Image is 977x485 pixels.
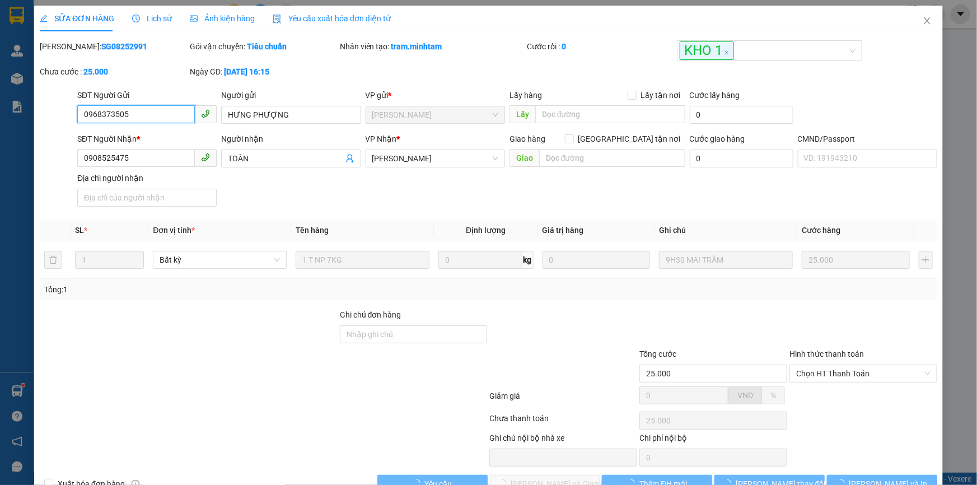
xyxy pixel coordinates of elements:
[340,325,488,343] input: Ghi chú đơn hàng
[340,310,401,319] label: Ghi chú đơn hàng
[391,42,442,51] b: tram.minhtam
[345,154,354,163] span: user-add
[680,41,734,60] span: KHO 1
[466,226,506,235] span: Định lượng
[923,16,932,25] span: close
[535,105,685,123] input: Dọc đường
[160,251,280,268] span: Bất kỳ
[40,15,48,22] span: edit
[509,149,539,167] span: Giao
[75,226,84,235] span: SL
[44,283,377,296] div: Tổng: 1
[132,15,140,22] span: clock-circle
[659,251,793,269] input: Ghi Chú
[911,6,943,37] button: Close
[543,226,584,235] span: Giá trị hàng
[802,251,910,269] input: 0
[40,40,188,53] div: [PERSON_NAME]:
[273,14,391,23] span: Yêu cầu xuất hóa đơn điện tử
[83,67,108,76] b: 25.000
[789,349,864,358] label: Hình thức thanh toán
[802,226,840,235] span: Cước hàng
[798,133,937,145] div: CMND/Passport
[366,89,505,101] div: VP gửi
[690,106,793,124] input: Cước lấy hàng
[637,89,685,101] span: Lấy tận nơi
[690,150,793,167] input: Cước giao hàng
[509,91,542,100] span: Lấy hàng
[574,133,685,145] span: [GEOGRAPHIC_DATA] tận nơi
[639,349,676,358] span: Tổng cước
[527,40,675,53] div: Cước rồi :
[522,251,534,269] span: kg
[372,150,498,167] span: Ngã Tư Huyện
[543,251,651,269] input: 0
[190,15,198,22] span: picture
[796,365,931,382] span: Chọn HT Thanh Toán
[201,109,210,118] span: phone
[132,14,172,23] span: Lịch sử
[366,134,397,143] span: VP Nhận
[562,42,566,51] b: 0
[372,106,498,123] span: Hồ Chí Minh
[340,40,525,53] div: Nhân viên tạo:
[153,226,195,235] span: Đơn vị tính
[770,391,776,400] span: %
[655,220,797,241] th: Ghi chú
[77,133,217,145] div: SĐT Người Nhận
[919,251,933,269] button: plus
[539,149,685,167] input: Dọc đường
[737,391,753,400] span: VND
[489,390,639,409] div: Giảm giá
[77,89,217,101] div: SĐT Người Gửi
[690,91,740,100] label: Cước lấy hàng
[489,432,637,449] div: Ghi chú nội bộ nhà xe
[77,172,217,184] div: Địa chỉ người nhận
[77,189,217,207] input: Địa chỉ của người nhận
[489,412,639,432] div: Chưa thanh toán
[201,153,210,162] span: phone
[190,40,338,53] div: Gói vận chuyển:
[639,432,787,449] div: Chi phí nội bộ
[296,226,329,235] span: Tên hàng
[40,14,114,23] span: SỬA ĐƠN HÀNG
[190,14,255,23] span: Ảnh kiện hàng
[101,42,147,51] b: SG08252991
[273,15,282,24] img: icon
[40,66,188,78] div: Chưa cước :
[190,66,338,78] div: Ngày GD:
[296,251,429,269] input: VD: Bàn, Ghế
[221,89,361,101] div: Người gửi
[509,134,545,143] span: Giao hàng
[44,251,62,269] button: delete
[224,67,269,76] b: [DATE] 16:15
[247,42,287,51] b: Tiêu chuẩn
[690,134,745,143] label: Cước giao hàng
[221,133,361,145] div: Người nhận
[724,50,730,55] span: close
[509,105,535,123] span: Lấy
